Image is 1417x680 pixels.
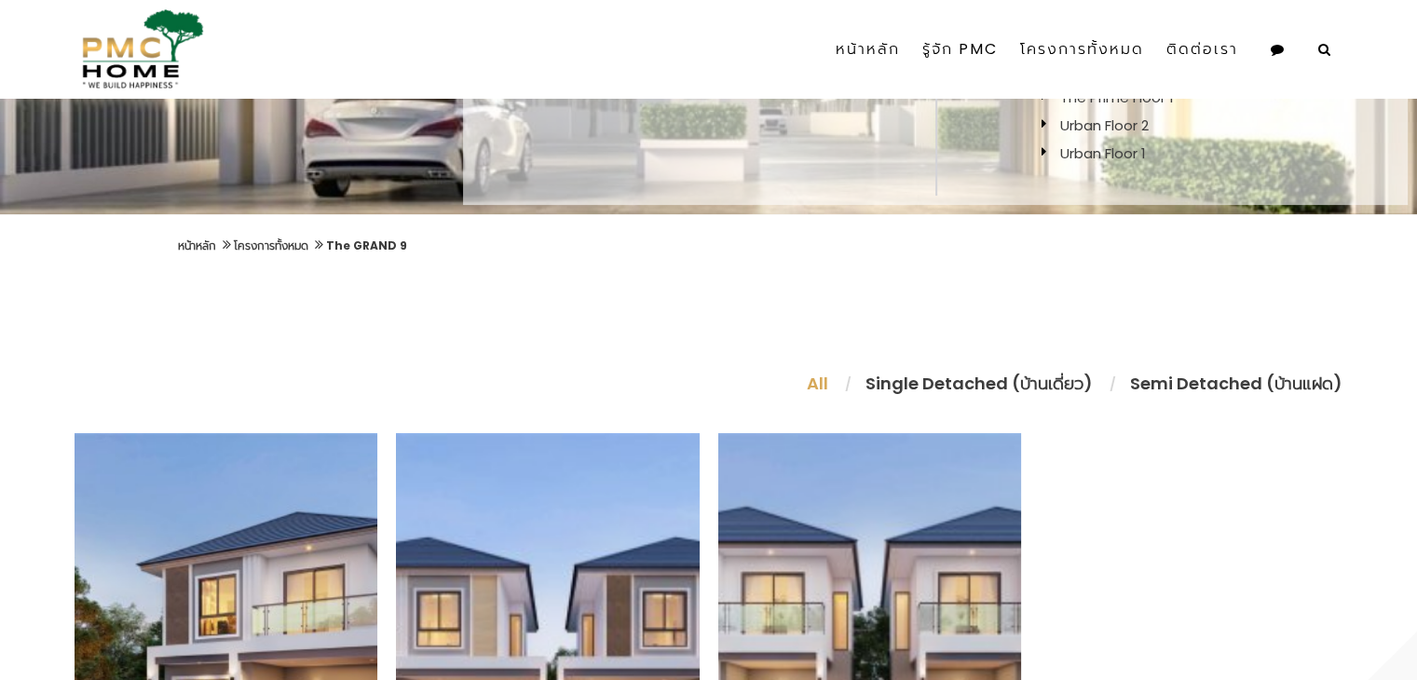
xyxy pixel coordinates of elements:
a: โครงการทั้งหมด [1009,17,1155,82]
li: Single Detached (บ้านเดี่ยว) [847,371,1111,396]
a: หน้าหลัก [824,17,911,82]
a: Urban Floor 2 [1060,116,1149,135]
li: All [788,371,847,396]
a: หน้าหลัก [178,238,216,253]
a: The GRAND 9 [326,238,407,253]
a: โครงการทั้งหมด [234,238,308,253]
li: Semi Detached (บ้านแฝด) [1111,371,1342,396]
img: pmc-logo [75,9,204,88]
a: รู้จัก PMC [911,17,1009,82]
a: ติดต่อเรา [1155,17,1249,82]
a: Urban Floor 1 [1060,143,1146,163]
